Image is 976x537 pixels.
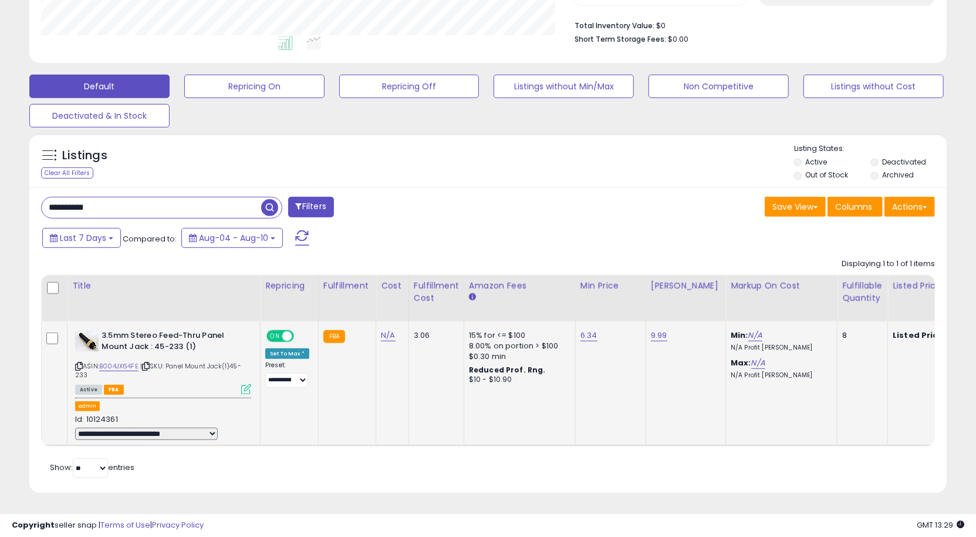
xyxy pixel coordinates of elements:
[323,330,345,343] small: FBA
[41,167,93,179] div: Clear All Filters
[575,34,666,44] b: Short Term Storage Fees:
[794,143,947,155] p: Listing States:
[731,357,751,368] b: Max:
[60,232,106,244] span: Last 7 Days
[75,401,100,411] button: admin
[265,361,309,388] div: Preset:
[580,330,597,341] a: 6.34
[828,197,883,217] button: Columns
[806,157,828,167] label: Active
[100,519,150,531] a: Terms of Use
[29,75,170,98] button: Default
[265,280,313,292] div: Repricing
[381,280,404,292] div: Cost
[292,331,311,341] span: OFF
[575,18,926,32] li: $0
[580,280,641,292] div: Min Price
[72,280,255,292] div: Title
[12,520,204,531] div: seller snap | |
[123,233,177,244] span: Compared to:
[842,280,883,304] div: Fulfillable Quantity
[882,170,914,180] label: Archived
[893,330,946,341] b: Listed Price:
[152,519,204,531] a: Privacy Policy
[469,280,570,292] div: Amazon Fees
[726,275,837,321] th: The percentage added to the cost of goods (COGS) that forms the calculator for Min & Max prices.
[50,462,134,473] span: Show: entries
[75,330,99,351] img: 413aiP5ox2L._SL40_.jpg
[882,157,926,167] label: Deactivated
[731,344,828,352] p: N/A Profit [PERSON_NAME]
[99,361,139,371] a: B004JX64FE
[288,197,334,217] button: Filters
[469,341,566,351] div: 8.00% on portion > $100
[12,519,55,531] strong: Copyright
[668,33,688,45] span: $0.00
[651,280,721,292] div: [PERSON_NAME]
[469,330,566,341] div: 15% for <= $100
[803,75,944,98] button: Listings without Cost
[75,361,241,379] span: | SKU: Panel Mount Jack(1)45-233
[75,414,118,425] span: Id: 10124361
[339,75,479,98] button: Repricing Off
[731,280,832,292] div: Markup on Cost
[469,375,566,385] div: $10 - $10.90
[842,259,935,270] div: Displaying 1 to 1 of 1 items
[806,170,849,180] label: Out of Stock
[469,351,566,362] div: $0.30 min
[381,330,395,341] a: N/A
[494,75,634,98] button: Listings without Min/Max
[29,104,170,127] button: Deactivated & In Stock
[104,385,124,395] span: FBA
[265,348,309,359] div: Set To Max *
[42,228,121,248] button: Last 7 Days
[62,147,107,164] h5: Listings
[748,330,762,341] a: N/A
[649,75,789,98] button: Non Competitive
[75,385,102,395] span: All listings currently available for purchase on Amazon
[414,280,459,304] div: Fulfillment Cost
[842,330,879,341] div: 8
[199,232,268,244] span: Aug-04 - Aug-10
[751,357,765,369] a: N/A
[575,21,654,31] b: Total Inventory Value:
[414,330,455,341] div: 3.06
[731,371,828,380] p: N/A Profit [PERSON_NAME]
[75,330,251,393] div: ASIN:
[917,519,964,531] span: 2025-08-18 13:29 GMT
[184,75,325,98] button: Repricing On
[835,201,872,213] span: Columns
[469,365,546,375] b: Reduced Prof. Rng.
[323,280,371,292] div: Fulfillment
[731,330,748,341] b: Min:
[181,228,283,248] button: Aug-04 - Aug-10
[268,331,282,341] span: ON
[102,330,244,355] b: 3.5mm Stereo Feed-Thru Panel Mount Jack : 45-233 (1)
[651,330,667,341] a: 9.99
[765,197,826,217] button: Save View
[884,197,935,217] button: Actions
[469,292,476,303] small: Amazon Fees.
